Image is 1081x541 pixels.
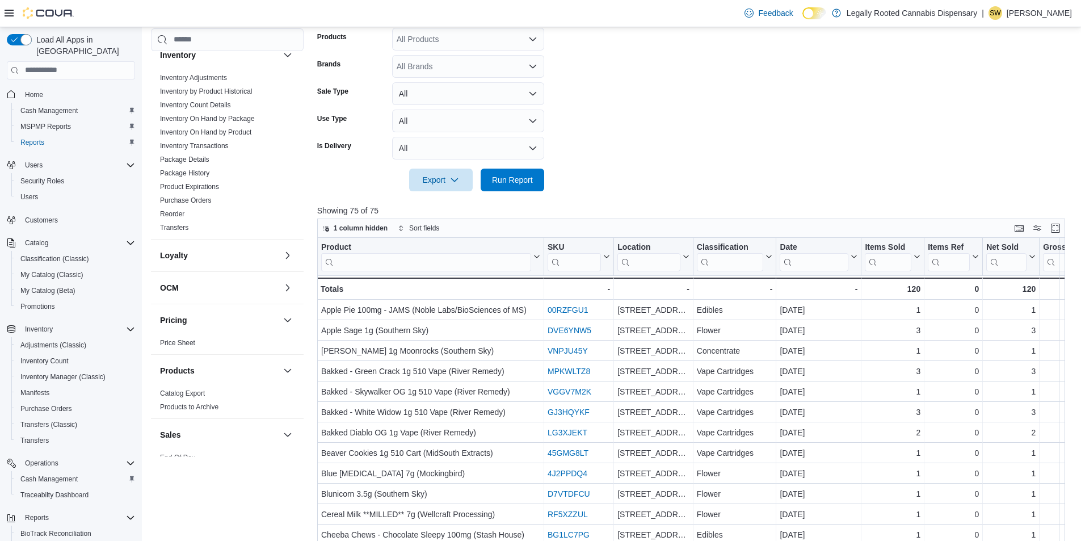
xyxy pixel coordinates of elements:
[16,300,135,313] span: Promotions
[20,122,71,131] span: MSPMP Reports
[697,446,773,460] div: Vape Cartridges
[16,354,135,368] span: Inventory Count
[697,242,764,253] div: Classification
[617,324,689,337] div: [STREET_ADDRESS]
[321,242,531,253] div: Product
[160,454,195,462] a: End Of Day
[697,385,773,399] div: Vape Cartridges
[321,282,540,296] div: Totals
[697,242,773,271] button: Classification
[20,529,91,538] span: BioTrack Reconciliation
[11,173,140,189] button: Security Roles
[160,115,255,123] a: Inventory On Hand by Package
[2,157,140,173] button: Users
[281,364,295,378] button: Products
[16,370,135,384] span: Inventory Manager (Classic)
[548,305,588,314] a: 00RZFGU1
[16,434,53,447] a: Transfers
[16,527,135,540] span: BioTrack Reconciliation
[16,472,135,486] span: Cash Management
[321,344,540,358] div: [PERSON_NAME] 1g Moonrocks (Southern Sky)
[548,510,588,519] a: RF5XZZUL
[847,6,977,20] p: Legally Rooted Cannabis Dispensary
[986,446,1036,460] div: 1
[2,321,140,337] button: Inventory
[986,282,1036,296] div: 120
[160,389,205,397] a: Catalog Export
[986,324,1036,337] div: 3
[617,282,689,296] div: -
[317,205,1073,216] p: Showing 75 of 75
[160,169,209,177] a: Package History
[16,338,135,352] span: Adjustments (Classic)
[20,357,69,366] span: Inventory Count
[16,104,135,118] span: Cash Management
[20,322,135,336] span: Inventory
[160,429,279,441] button: Sales
[16,386,135,400] span: Manifests
[321,364,540,378] div: Bakked - Green Crack 1g 510 Vape (River Remedy)
[25,238,48,248] span: Catalog
[780,344,857,358] div: [DATE]
[160,338,195,347] span: Price Sheet
[16,488,93,502] a: Traceabilty Dashboard
[321,303,540,317] div: Apple Pie 100mg - JAMS (Noble Labs/BioSciences of MS)
[986,426,1036,439] div: 2
[986,303,1036,317] div: 1
[151,336,304,354] div: Pricing
[802,19,803,20] span: Dark Mode
[780,303,857,317] div: [DATE]
[758,7,793,19] span: Feedback
[986,364,1036,378] div: 3
[780,282,857,296] div: -
[548,346,588,355] a: VNPJU45Y
[317,60,340,69] label: Brands
[16,284,80,297] a: My Catalog (Beta)
[617,426,689,439] div: [STREET_ADDRESS]
[281,313,295,327] button: Pricing
[865,405,920,419] div: 3
[160,155,209,164] span: Package Details
[617,344,689,358] div: [STREET_ADDRESS]
[865,446,920,460] div: 1
[20,270,83,279] span: My Catalog (Classic)
[160,87,253,95] a: Inventory by Product Historical
[160,114,255,123] span: Inventory On Hand by Package
[2,510,140,526] button: Reports
[20,138,44,147] span: Reports
[160,314,187,326] h3: Pricing
[548,530,590,539] a: BG1LC7PG
[928,242,970,253] div: Items Ref
[20,213,62,227] a: Customers
[160,282,179,293] h3: OCM
[20,341,86,350] span: Adjustments (Classic)
[548,367,590,376] a: MPKWLTZ8
[321,405,540,419] div: Bakked - White Widow 1g 510 Vape (River Remedy)
[16,174,135,188] span: Security Roles
[865,242,911,253] div: Items Sold
[697,405,773,419] div: Vape Cartridges
[16,252,135,266] span: Classification (Classic)
[16,136,135,149] span: Reports
[2,212,140,228] button: Customers
[11,417,140,433] button: Transfers (Classic)
[16,527,96,540] a: BioTrack Reconciliation
[321,446,540,460] div: Beaver Cookies 1g 510 Cart (MidSouth Extracts)
[986,242,1027,271] div: Net Sold
[160,453,195,462] span: End Of Day
[25,90,43,99] span: Home
[16,418,82,431] a: Transfers (Classic)
[20,475,78,484] span: Cash Management
[16,136,49,149] a: Reports
[548,428,587,437] a: LG3XJEKT
[20,388,49,397] span: Manifests
[928,282,979,296] div: 0
[25,325,53,334] span: Inventory
[20,456,63,470] button: Operations
[25,513,49,522] span: Reports
[802,7,826,19] input: Dark Mode
[160,73,227,82] span: Inventory Adjustments
[23,7,74,19] img: Cova
[780,426,857,439] div: [DATE]
[780,242,848,253] div: Date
